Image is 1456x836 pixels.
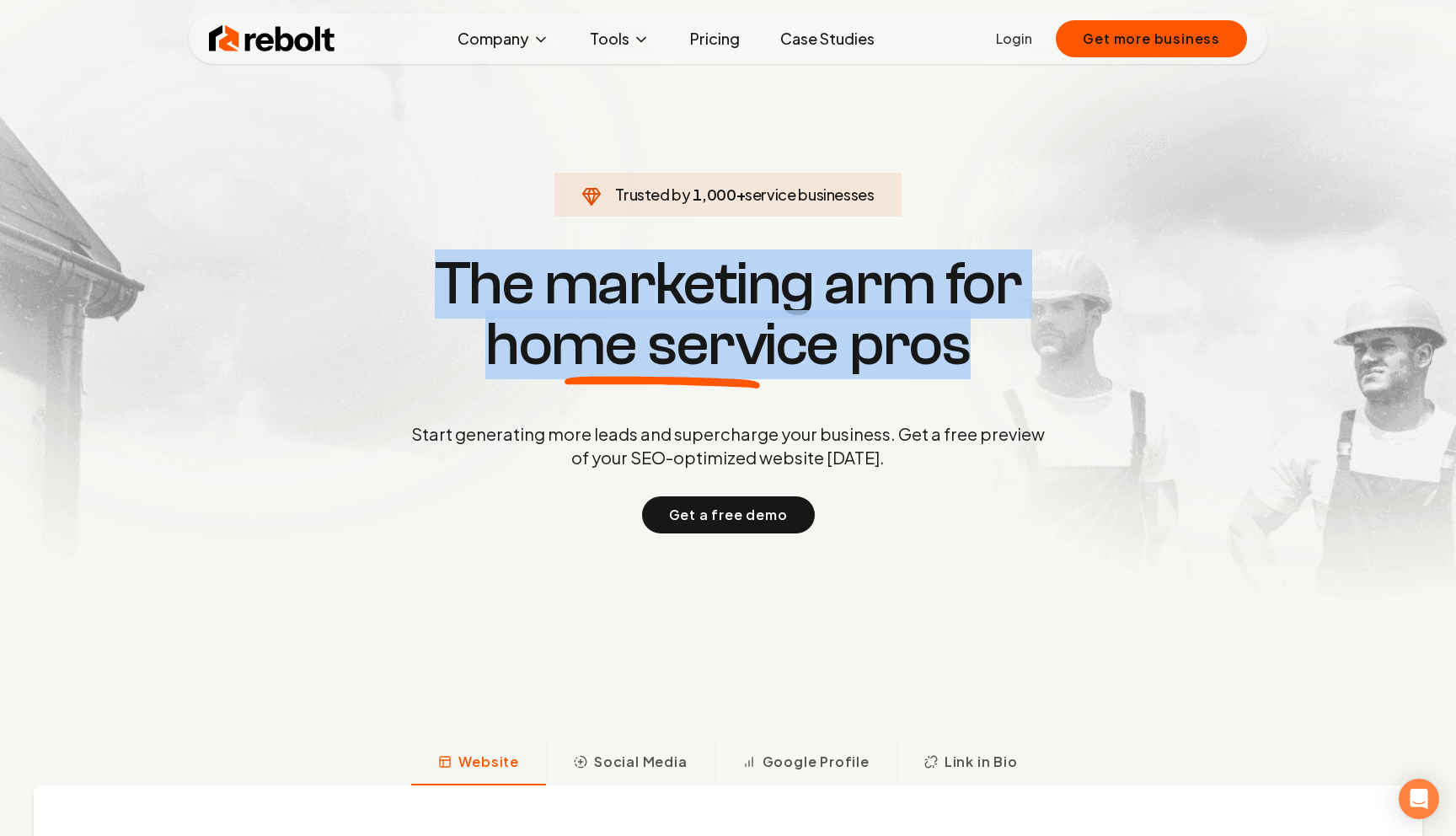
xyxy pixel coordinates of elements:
[736,185,746,204] span: +
[945,752,1018,772] span: Link in Bio
[745,185,875,204] span: service businesses
[615,185,690,204] span: Trusted by
[763,752,870,772] span: Google Profile
[444,22,563,56] button: Company
[677,22,753,56] a: Pricing
[594,752,688,772] span: Social Media
[209,22,335,56] img: Rebolt Logo
[1399,779,1439,819] div: Open Intercom Messenger
[324,254,1132,375] h1: The marketing arm for pros
[411,742,546,785] button: Website
[458,752,519,772] span: Website
[546,742,715,785] button: Social Media
[576,22,663,56] button: Tools
[715,742,897,785] button: Google Profile
[642,496,815,533] button: Get a free demo
[485,314,838,375] span: home service
[408,422,1048,469] p: Start generating more leads and supercharge your business. Get a free preview of your SEO-optimiz...
[693,183,736,206] span: 1,000
[767,22,888,56] a: Case Studies
[897,742,1045,785] button: Link in Bio
[996,29,1032,49] a: Login
[1056,20,1247,57] button: Get more business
